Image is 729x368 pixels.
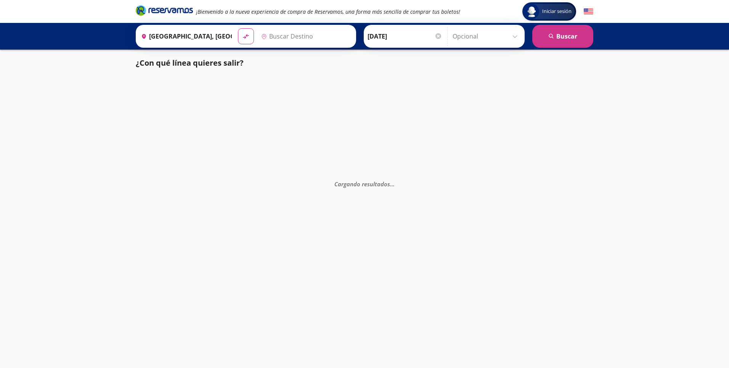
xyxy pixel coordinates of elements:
[136,5,193,16] i: Brand Logo
[138,27,232,46] input: Buscar Origen
[258,27,352,46] input: Buscar Destino
[390,180,392,188] span: .
[539,8,575,15] span: Iniciar sesión
[136,5,193,18] a: Brand Logo
[368,27,442,46] input: Elegir Fecha
[393,180,395,188] span: .
[196,8,460,15] em: ¡Bienvenido a la nueva experiencia de compra de Reservamos, una forma más sencilla de comprar tus...
[532,25,593,48] button: Buscar
[392,180,393,188] span: .
[453,27,521,46] input: Opcional
[584,7,593,16] button: English
[136,57,244,69] p: ¿Con qué línea quieres salir?
[334,180,395,188] em: Cargando resultados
